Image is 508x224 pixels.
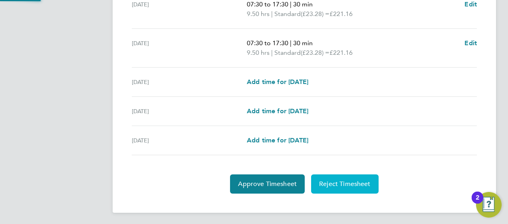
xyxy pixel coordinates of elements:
[464,0,477,8] span: Edit
[247,39,288,47] span: 07:30 to 17:30
[311,174,379,194] button: Reject Timesheet
[274,9,301,19] span: Standard
[271,49,273,56] span: |
[230,174,305,194] button: Approve Timesheet
[132,38,247,58] div: [DATE]
[247,10,270,18] span: 9.50 hrs
[247,136,308,144] span: Add time for [DATE]
[247,77,308,87] a: Add time for [DATE]
[247,107,308,115] span: Add time for [DATE]
[476,192,502,218] button: Open Resource Center, 2 new notifications
[247,0,288,8] span: 07:30 to 17:30
[274,48,301,58] span: Standard
[290,0,292,8] span: |
[132,106,247,116] div: [DATE]
[132,136,247,145] div: [DATE]
[329,49,353,56] span: £221.16
[238,180,297,188] span: Approve Timesheet
[301,10,329,18] span: (£23.28) =
[247,136,308,145] a: Add time for [DATE]
[464,39,477,47] span: Edit
[132,77,247,87] div: [DATE]
[247,106,308,116] a: Add time for [DATE]
[290,39,292,47] span: |
[301,49,329,56] span: (£23.28) =
[329,10,353,18] span: £221.16
[247,49,270,56] span: 9.50 hrs
[247,78,308,86] span: Add time for [DATE]
[319,180,371,188] span: Reject Timesheet
[476,198,479,208] div: 2
[293,39,313,47] span: 30 min
[271,10,273,18] span: |
[464,38,477,48] a: Edit
[293,0,313,8] span: 30 min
